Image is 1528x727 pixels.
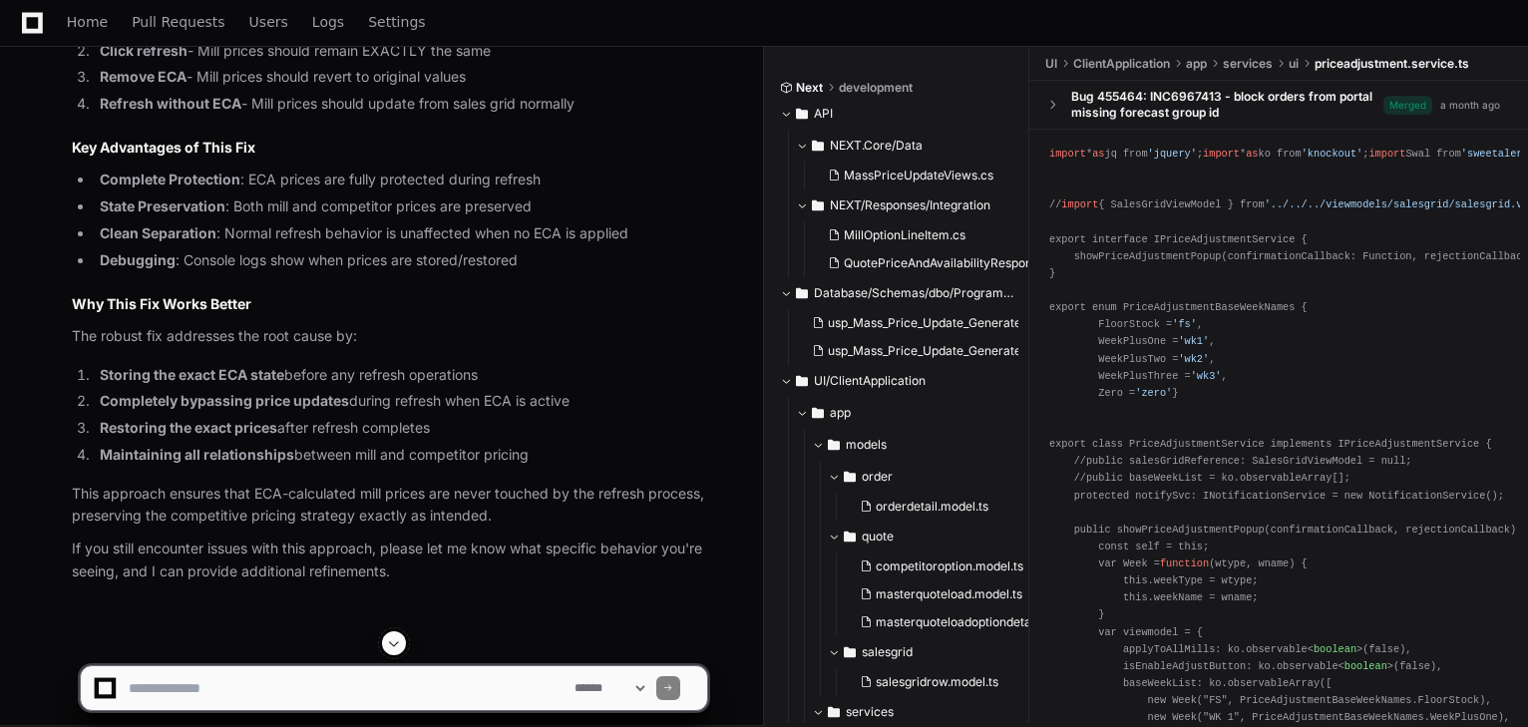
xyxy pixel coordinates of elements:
[1368,148,1405,160] span: import
[368,16,425,28] span: Settings
[1049,148,1086,160] span: import
[100,224,216,241] strong: Clean Separation
[820,221,1034,249] button: MillOptionLineItem.cs
[1315,56,1469,72] span: priceadjustment.service.ts
[830,405,851,421] span: app
[796,102,808,126] svg: Directory
[830,197,990,213] span: NEXT/Responses/Integration
[1302,148,1363,160] span: 'knockout'
[820,249,1034,277] button: QuotePriceAndAvailabilityResponse.cs
[1203,148,1240,160] span: import
[796,80,823,96] span: Next
[844,525,856,548] svg: Directory
[1440,98,1500,113] div: a month ago
[814,106,833,122] span: API
[844,168,993,183] span: MassPriceUpdateViews.cs
[844,227,965,243] span: MillOptionLineItem.cs
[100,419,277,436] strong: Restoring the exact prices
[100,95,241,112] strong: Refresh without ECA
[72,138,707,158] h2: Key Advantages of This Fix
[100,366,284,383] strong: Storing the exact ECA state
[72,538,707,583] p: If you still encounter issues with this approach, please let me know what specific behavior you'r...
[100,251,176,268] strong: Debugging
[94,222,707,245] li: : Normal refresh behavior is unaffected when no ECA is applied
[94,444,707,467] li: between mill and competitor pricing
[852,552,1066,580] button: competitoroption.model.ts
[1172,318,1197,330] span: 'fs'
[876,499,988,515] span: orderdetail.model.ts
[94,40,707,63] li: - Mill prices should remain EXACTLY the same
[1178,353,1209,365] span: 'wk2'
[796,130,1030,162] button: NEXT.Core/Data
[862,469,893,485] span: order
[1148,148,1197,160] span: 'jquery'
[828,521,1062,552] button: quote
[796,281,808,305] svg: Directory
[100,42,188,59] strong: Click refresh
[72,483,707,529] p: This approach ensures that ECA-calculated mill prices are never touched by the refresh process, p...
[94,195,707,218] li: : Both mill and competitor prices are preserved
[1160,557,1209,569] span: function
[312,16,344,28] span: Logs
[828,433,840,457] svg: Directory
[94,169,707,191] li: : ECA prices are fully protected during refresh
[844,255,1061,271] span: QuotePriceAndAvailabilityResponse.cs
[839,80,913,96] span: development
[94,390,707,413] li: during refresh when ECA is active
[828,461,1062,493] button: order
[100,68,187,85] strong: Remove ECA
[804,309,1018,337] button: usp_Mass_Price_Update_Generate_ByMassPriceGroupings.sql
[94,364,707,387] li: before any refresh operations
[94,417,707,440] li: after refresh completes
[132,16,224,28] span: Pull Requests
[94,249,707,272] li: : Console logs show when prices are stored/restored
[830,138,923,154] span: NEXT.Core/Data
[852,580,1066,608] button: masterquoteload.model.ts
[876,614,1088,630] span: masterquoteloadoptiondetail.model.ts
[1071,89,1383,121] div: Bug 455464: INC6967413 - block orders from portal missing forecast group id
[249,16,288,28] span: Users
[876,586,1022,602] span: masterquoteload.model.ts
[796,397,1030,429] button: app
[1186,56,1207,72] span: app
[796,189,1030,221] button: NEXT/Responses/Integration
[100,197,225,214] strong: State Preservation
[804,337,1018,365] button: usp_Mass_Price_Update_Generate_ByMassPriceProductGroupId_MillList.sql
[846,437,887,453] span: models
[780,365,1014,397] button: UI/ClientApplication
[1178,335,1209,347] span: 'wk1'
[812,134,824,158] svg: Directory
[852,493,1050,521] button: orderdetail.model.ts
[812,429,1046,461] button: models
[862,529,894,545] span: quote
[100,171,240,187] strong: Complete Protection
[828,315,1178,331] span: usp_Mass_Price_Update_Generate_ByMassPriceGroupings.sql
[812,401,824,425] svg: Directory
[1246,148,1258,160] span: as
[1135,387,1172,399] span: 'zero'
[814,373,926,389] span: UI/ClientApplication
[67,16,108,28] span: Home
[1092,148,1104,160] span: as
[812,193,824,217] svg: Directory
[820,162,1018,189] button: MassPriceUpdateViews.cs
[94,93,707,116] li: - Mill prices should update from sales grid normally
[876,558,1023,574] span: competitoroption.model.ts
[852,608,1066,636] button: masterquoteloadoptiondetail.model.ts
[780,277,1014,309] button: Database/Schemas/dbo/Programmability/Stored Procedures/Mass_Price_Update
[1045,56,1057,72] span: UI
[1061,198,1098,210] span: import
[780,98,1014,130] button: API
[1223,56,1273,72] span: services
[814,285,1014,301] span: Database/Schemas/dbo/Programmability/Stored Procedures/Mass_Price_Update
[1073,56,1170,72] span: ClientApplication
[72,325,707,348] p: The robust fix addresses the root cause by:
[1191,370,1222,382] span: 'wk3'
[1383,96,1432,115] span: Merged
[72,294,707,314] h2: Why This Fix Works Better
[844,465,856,489] svg: Directory
[1289,56,1299,72] span: ui
[796,369,808,393] svg: Directory
[100,392,349,409] strong: Completely bypassing price updates
[828,343,1255,359] span: usp_Mass_Price_Update_Generate_ByMassPriceProductGroupId_MillList.sql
